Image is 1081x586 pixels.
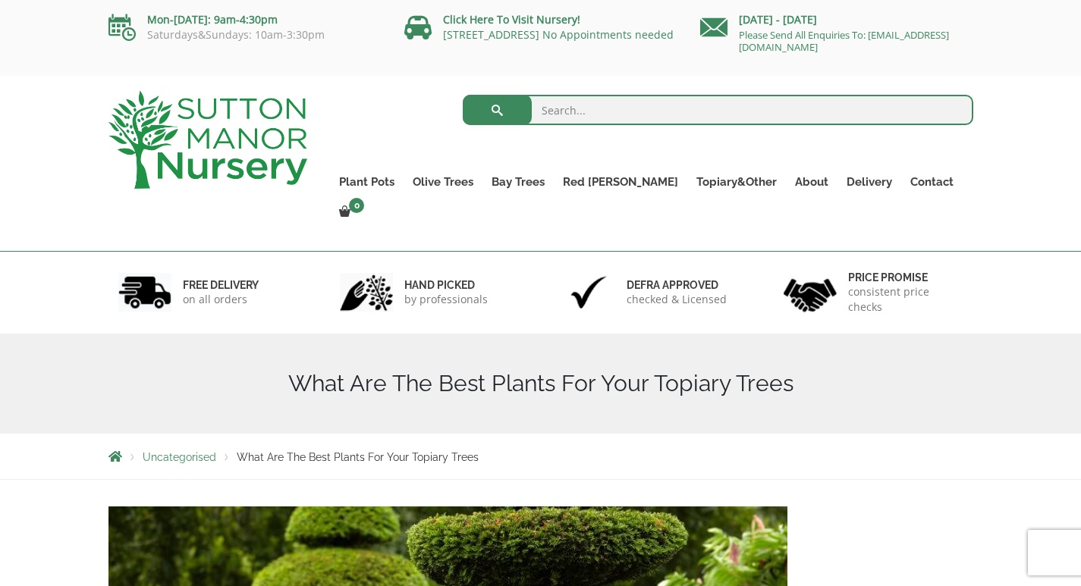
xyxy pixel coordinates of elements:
[108,11,382,29] p: Mon-[DATE]: 9am-4:30pm
[463,95,973,125] input: Search...
[687,171,786,193] a: Topiary&Other
[627,278,727,292] h6: Defra approved
[143,451,216,463] a: Uncategorised
[108,450,973,462] nav: Breadcrumbs
[330,202,369,223] a: 0
[183,278,259,292] h6: FREE DELIVERY
[404,171,482,193] a: Olive Trees
[848,284,963,315] p: consistent price checks
[443,12,580,27] a: Click Here To Visit Nursery!
[108,29,382,41] p: Saturdays&Sundays: 10am-3:30pm
[404,292,488,307] p: by professionals
[562,273,615,312] img: 3.jpg
[786,171,837,193] a: About
[901,171,963,193] a: Contact
[108,91,307,189] img: logo
[848,271,963,284] h6: Price promise
[554,171,687,193] a: Red [PERSON_NAME]
[700,11,973,29] p: [DATE] - [DATE]
[340,273,393,312] img: 2.jpg
[330,171,404,193] a: Plant Pots
[739,28,949,54] a: Please Send All Enquiries To: [EMAIL_ADDRESS][DOMAIN_NAME]
[627,292,727,307] p: checked & Licensed
[237,451,479,463] span: What Are The Best Plants For Your Topiary Trees
[404,278,488,292] h6: hand picked
[482,171,554,193] a: Bay Trees
[108,370,973,397] h1: What Are The Best Plants For Your Topiary Trees
[349,198,364,213] span: 0
[443,27,674,42] a: [STREET_ADDRESS] No Appointments needed
[784,269,837,315] img: 4.jpg
[118,273,171,312] img: 1.jpg
[183,292,259,307] p: on all orders
[837,171,901,193] a: Delivery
